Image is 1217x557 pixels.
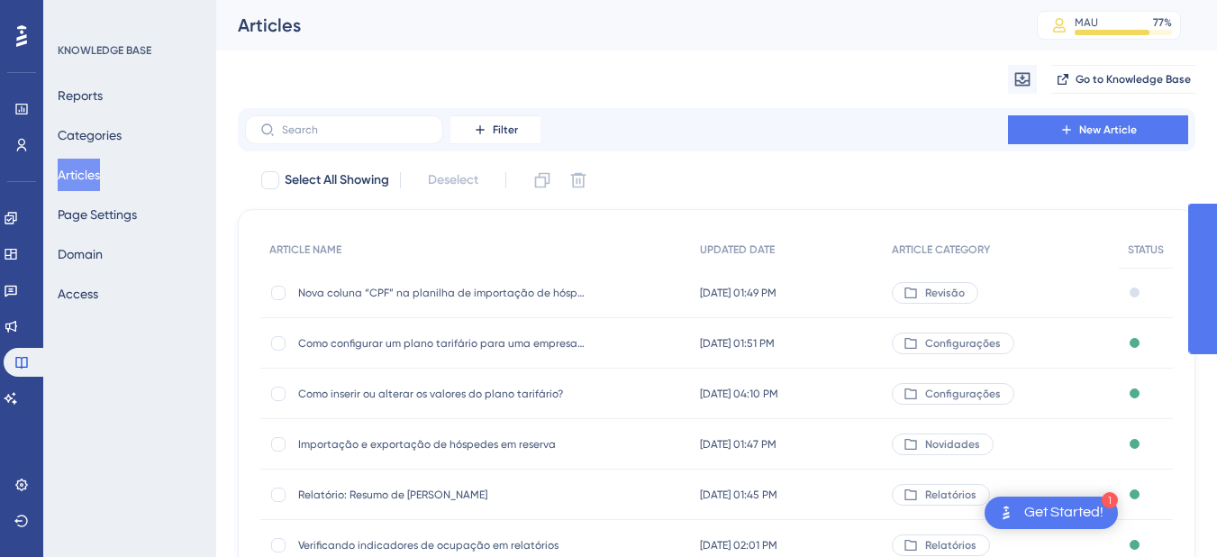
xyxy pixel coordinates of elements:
[1076,72,1191,87] span: Go to Knowledge Base
[925,538,976,552] span: Relatórios
[298,488,586,502] span: Relatório: Resumo de [PERSON_NAME]
[985,497,1118,529] div: Open Get Started! checklist, remaining modules: 1
[925,488,976,502] span: Relatórios
[298,286,586,300] span: Nova coluna “CPF” na planilha de importação de hóspedes na reserva
[58,278,98,310] button: Access
[700,488,777,502] span: [DATE] 01:45 PM
[1079,123,1137,137] span: New Article
[282,123,428,136] input: Search
[298,336,586,351] span: Como configurar um plano tarifário para uma empresa específica?
[428,169,478,191] span: Deselect
[58,79,103,112] button: Reports
[285,169,389,191] span: Select All Showing
[1008,115,1188,144] button: New Article
[1141,486,1195,540] iframe: UserGuiding AI Assistant Launcher
[700,437,777,452] span: [DATE] 01:47 PM
[1102,492,1118,508] div: 1
[925,437,980,452] span: Novidades
[1024,503,1103,523] div: Get Started!
[1075,15,1098,30] div: MAU
[58,43,151,58] div: KNOWLEDGE BASE
[298,538,586,552] span: Verificando indicadores de ocupação em relatórios
[925,336,1001,351] span: Configurações
[700,336,775,351] span: [DATE] 01:51 PM
[925,387,1001,401] span: Configurações
[269,242,341,257] span: ARTICLE NAME
[1153,15,1172,30] div: 77 %
[1128,242,1164,257] span: STATUS
[892,242,990,257] span: ARTICLE CATEGORY
[700,286,777,300] span: [DATE] 01:49 PM
[1051,65,1195,94] button: Go to Knowledge Base
[58,238,103,270] button: Domain
[412,164,495,196] button: Deselect
[58,119,122,151] button: Categories
[238,13,992,38] div: Articles
[450,115,540,144] button: Filter
[298,437,586,452] span: Importação e exportação de hóspedes em reserva
[298,387,586,401] span: Como inserir ou alterar os valores do plano tarifário?
[58,198,137,231] button: Page Settings
[700,387,778,401] span: [DATE] 04:10 PM
[925,286,965,300] span: Revisão
[700,538,777,552] span: [DATE] 02:01 PM
[58,159,100,191] button: Articles
[995,502,1017,524] img: launcher-image-alternative-text
[700,242,775,257] span: UPDATED DATE
[493,123,518,137] span: Filter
